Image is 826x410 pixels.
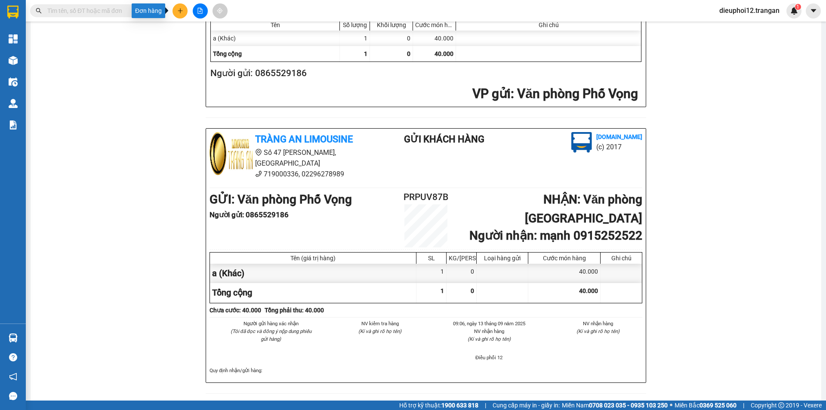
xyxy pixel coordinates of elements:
li: (c) 2017 [596,142,642,152]
div: Quy định nhận/gửi hàng : [210,367,642,374]
b: Tổng phải thu: 40.000 [265,307,324,314]
i: (Tôi đã đọc và đồng ý nộp dung phiếu gửi hàng) [231,328,311,342]
h2: Người gửi: 0865529186 [210,66,638,80]
span: file-add [197,8,203,14]
span: aim [217,8,223,14]
div: KG/[PERSON_NAME] [449,255,474,262]
span: search [36,8,42,14]
span: 40.000 [579,287,598,294]
img: warehouse-icon [9,56,18,65]
div: Ghi chú [603,255,640,262]
div: 40.000 [413,31,456,46]
b: GỬI : Văn phòng Phố Vọng [210,192,352,207]
img: logo-vxr [7,6,18,18]
b: [DOMAIN_NAME] [596,133,642,140]
h2: PRPUV87B [390,190,462,204]
div: Đơn hàng [132,3,165,18]
strong: 0708 023 035 - 0935 103 250 [589,402,668,409]
div: Khối lượng [372,22,410,28]
span: phone [255,170,262,177]
img: solution-icon [9,120,18,129]
div: Loại hàng gửi [479,255,526,262]
div: SL [419,255,444,262]
span: notification [9,373,17,381]
li: NV nhận hàng [554,320,643,327]
span: | [485,401,486,410]
span: question-circle [9,353,17,361]
div: 1 [340,31,370,46]
div: Số lượng [342,22,367,28]
input: Tìm tên, số ĐT hoặc mã đơn [47,6,149,15]
div: Cước món hàng [415,22,453,28]
i: (Kí và ghi rõ họ tên) [468,336,511,342]
b: Chưa cước : 40.000 [210,307,261,314]
li: Số 47 [PERSON_NAME], [GEOGRAPHIC_DATA] [210,147,370,169]
div: Tên [213,22,337,28]
div: 1 [416,264,447,283]
span: 0 [471,287,474,294]
span: 1 [441,287,444,294]
span: ⚪️ [670,404,672,407]
div: Ghi chú [458,22,639,28]
strong: 0369 525 060 [700,402,737,409]
button: aim [213,3,228,18]
div: Cước món hàng [530,255,598,262]
i: (Kí và ghi rõ họ tên) [358,328,401,334]
li: NV nhận hàng [445,327,533,335]
span: VP gửi [472,86,511,101]
b: Tràng An Limousine [255,134,353,145]
li: Người gửi hàng xác nhận [227,320,315,327]
img: logo.jpg [571,132,592,153]
img: warehouse-icon [9,77,18,86]
img: logo.jpg [210,132,253,175]
span: Tổng cộng [212,287,252,298]
div: a (Khác) [210,264,416,283]
li: NV kiểm tra hàng [336,320,425,327]
span: Miền Nam [562,401,668,410]
li: 09:06, ngày 13 tháng 09 năm 2025 [445,320,533,327]
span: message [9,392,17,400]
div: 40.000 [528,264,601,283]
i: (Kí và ghi rõ họ tên) [576,328,619,334]
span: | [743,401,744,410]
span: dieuphoi12.trangan [712,5,786,16]
span: 1 [796,4,799,10]
span: 0 [407,50,410,57]
b: NHẬN : Văn phòng [GEOGRAPHIC_DATA] [525,192,642,225]
b: Người nhận : mạnh 0915252522 [469,228,642,243]
button: plus [173,3,188,18]
div: 0 [447,264,477,283]
div: Tên (giá trị hàng) [212,255,414,262]
span: Tổng cộng [213,50,242,57]
span: caret-down [810,7,817,15]
img: icon-new-feature [790,7,798,15]
b: Người gửi : 0865529186 [210,210,289,219]
img: warehouse-icon [9,333,18,342]
img: warehouse-icon [9,99,18,108]
span: Cung cấp máy in - giấy in: [493,401,560,410]
div: 0 [370,31,413,46]
span: environment [255,149,262,156]
span: Hỗ trợ kỹ thuật: [399,401,478,410]
button: caret-down [806,3,821,18]
span: Miền Bắc [675,401,737,410]
span: copyright [778,402,784,408]
img: dashboard-icon [9,34,18,43]
strong: 1900 633 818 [441,402,478,409]
button: file-add [193,3,208,18]
li: 719000336, 02296278989 [210,169,370,179]
span: plus [177,8,183,14]
div: a (Khác) [211,31,340,46]
span: 40.000 [435,50,453,57]
h2: : Văn phòng Phố Vọng [210,85,638,103]
li: Điều phối 12 [445,354,533,361]
span: 1 [364,50,367,57]
b: Gửi khách hàng [404,134,484,145]
sup: 1 [795,4,801,10]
